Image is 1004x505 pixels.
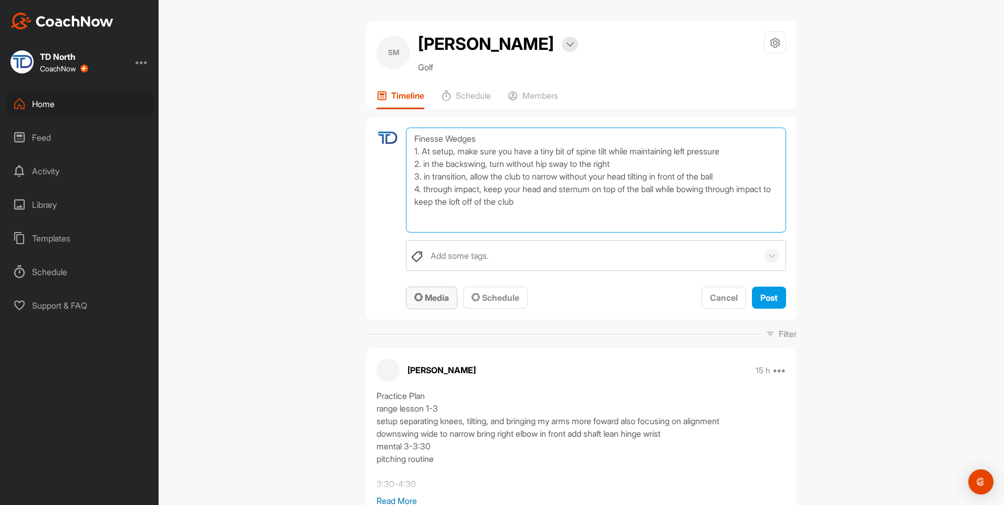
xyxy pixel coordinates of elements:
[407,364,476,376] p: [PERSON_NAME]
[6,91,154,117] div: Home
[40,52,88,61] div: TD North
[710,292,738,303] span: Cancel
[11,13,113,29] img: CoachNow
[391,90,424,101] p: Timeline
[414,292,449,303] span: Media
[463,287,528,309] button: Schedule
[760,292,778,303] span: Post
[6,259,154,285] div: Schedule
[6,225,154,251] div: Templates
[406,287,457,309] button: Media
[6,192,154,218] div: Library
[376,36,410,69] div: SM
[376,128,398,149] img: avatar
[40,65,88,73] div: CoachNow
[431,249,489,262] div: Add some tags.
[702,287,746,309] button: Cancel
[11,50,34,73] img: square_a2c626d8416b12200a2ebc46ed2e55fa.jpg
[779,328,797,340] p: Filter
[6,124,154,151] div: Feed
[6,158,154,184] div: Activity
[472,292,519,303] span: Schedule
[566,42,574,47] img: arrow-down
[406,128,786,233] textarea: Finesse Wedges 1. At setup, make sure you have a tiny bit of spine tilt while maintaining left pr...
[418,31,554,57] h2: [PERSON_NAME]
[456,90,491,101] p: Schedule
[756,365,770,376] p: 15 h
[6,292,154,319] div: Support & FAQ
[418,61,578,73] p: Golf
[968,469,993,495] div: Open Intercom Messenger
[376,390,786,495] div: Practice Plan range lesson 1-3 setup separating knees, tilting, and bringing my arms more foward ...
[752,287,786,309] button: Post
[522,90,558,101] p: Members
